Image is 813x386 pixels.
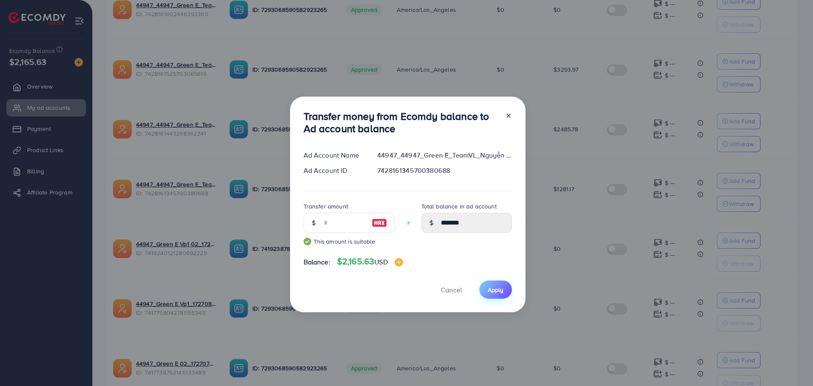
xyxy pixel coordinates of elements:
[777,348,807,380] iframe: Chat
[304,257,330,267] span: Balance:
[297,166,371,175] div: Ad Account ID
[479,280,512,299] button: Apply
[337,256,403,267] h4: $2,165.63
[371,150,518,160] div: 44947_44947_Green E_TeamVL_Nguyễn Văn Hùng_1729503601335
[421,202,497,211] label: Total balance in ad account
[441,285,462,294] span: Cancel
[395,258,403,267] img: image
[371,166,518,175] div: 7428161345700380688
[297,150,371,160] div: Ad Account Name
[374,257,387,267] span: USD
[304,238,311,245] img: guide
[430,280,473,299] button: Cancel
[304,202,348,211] label: Transfer amount
[304,237,394,246] small: This amount is suitable
[372,218,387,228] img: image
[304,110,498,135] h3: Transfer money from Ecomdy balance to Ad account balance
[488,286,503,294] span: Apply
